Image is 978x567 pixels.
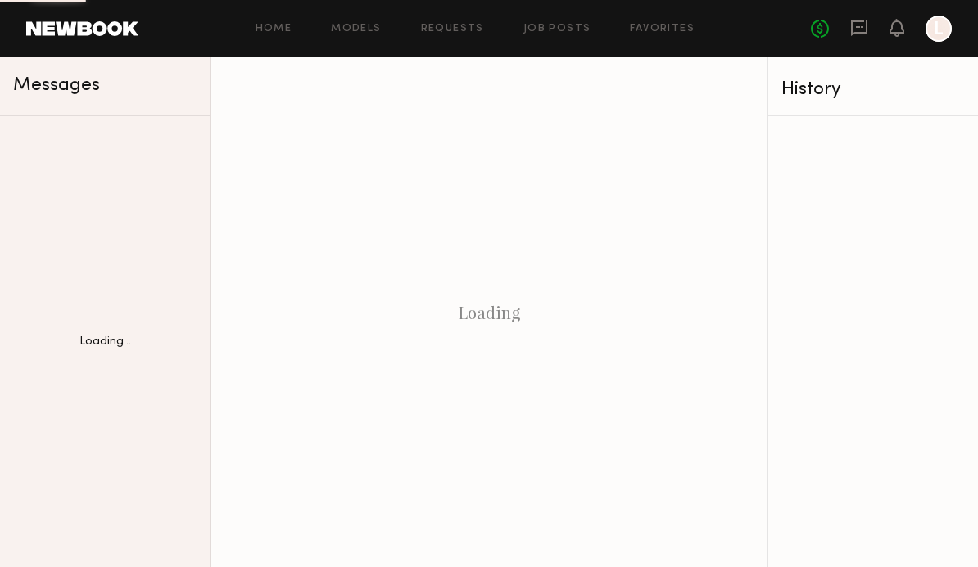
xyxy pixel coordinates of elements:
[630,24,695,34] a: Favorites
[13,76,100,95] span: Messages
[331,24,381,34] a: Models
[256,24,292,34] a: Home
[926,16,952,42] a: L
[79,336,131,348] div: Loading...
[211,57,767,567] div: Loading
[781,80,965,99] div: History
[523,24,591,34] a: Job Posts
[421,24,484,34] a: Requests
